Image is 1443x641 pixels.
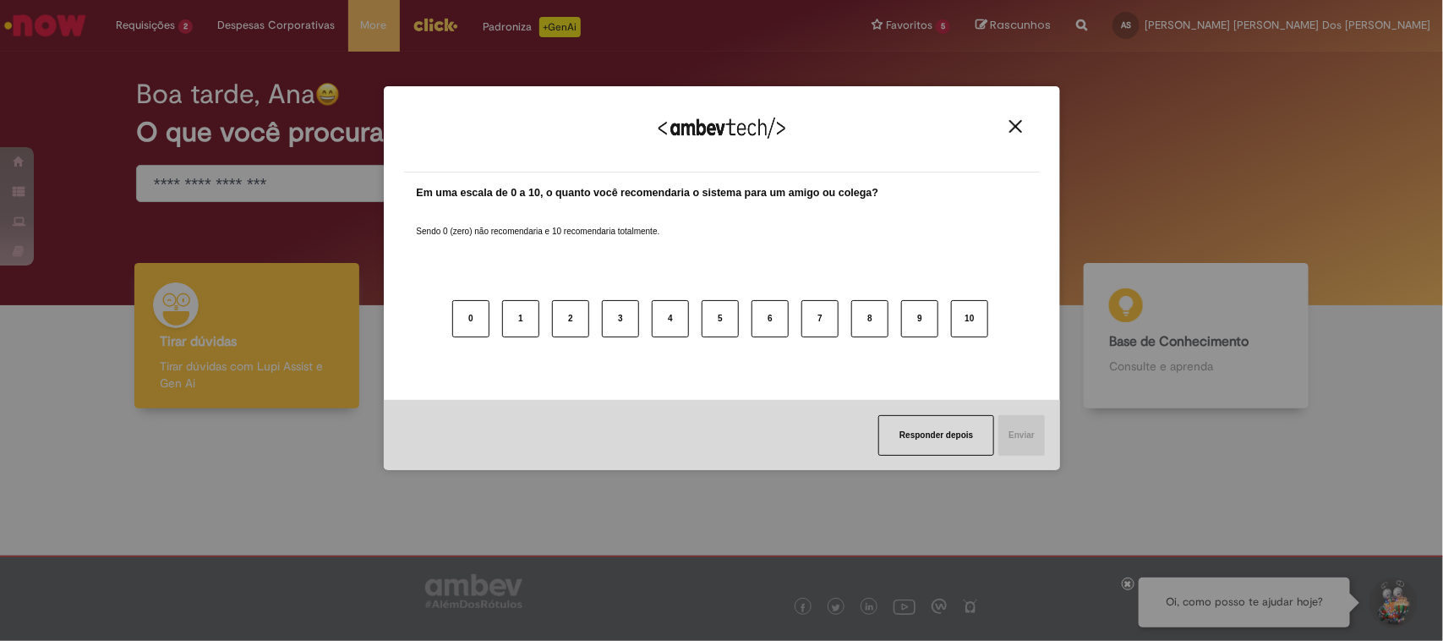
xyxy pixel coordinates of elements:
[878,415,994,456] button: Responder depois
[951,300,988,337] button: 10
[851,300,888,337] button: 8
[659,118,785,139] img: Logo Ambevtech
[452,300,489,337] button: 0
[901,300,938,337] button: 9
[417,205,660,238] label: Sendo 0 (zero) não recomendaria e 10 recomendaria totalmente.
[752,300,789,337] button: 6
[702,300,739,337] button: 5
[552,300,589,337] button: 2
[652,300,689,337] button: 4
[417,185,879,201] label: Em uma escala de 0 a 10, o quanto você recomendaria o sistema para um amigo ou colega?
[801,300,839,337] button: 7
[502,300,539,337] button: 1
[1009,120,1022,133] img: Close
[1004,119,1027,134] button: Close
[602,300,639,337] button: 3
